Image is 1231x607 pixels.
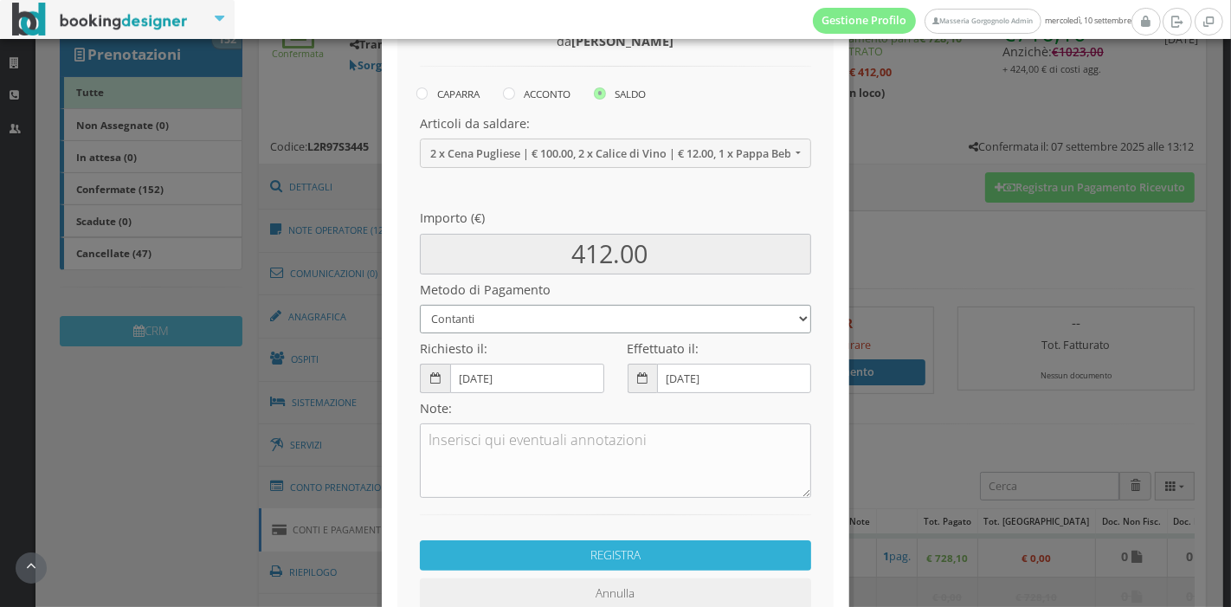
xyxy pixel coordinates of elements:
h4: Note: [420,401,811,416]
h4: Importo (€) [420,210,811,225]
a: Masseria Gorgognolo Admin [925,9,1041,34]
button: REGISTRA [420,540,811,571]
a: Gestione Profilo [813,8,917,34]
img: BookingDesigner.com [12,3,188,36]
h4: Richiesto il: [420,341,603,356]
span: mercoledì, 10 settembre [813,8,1131,34]
h4: Effettuato il: [628,341,811,356]
h4: Metodo di Pagamento [420,282,811,297]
